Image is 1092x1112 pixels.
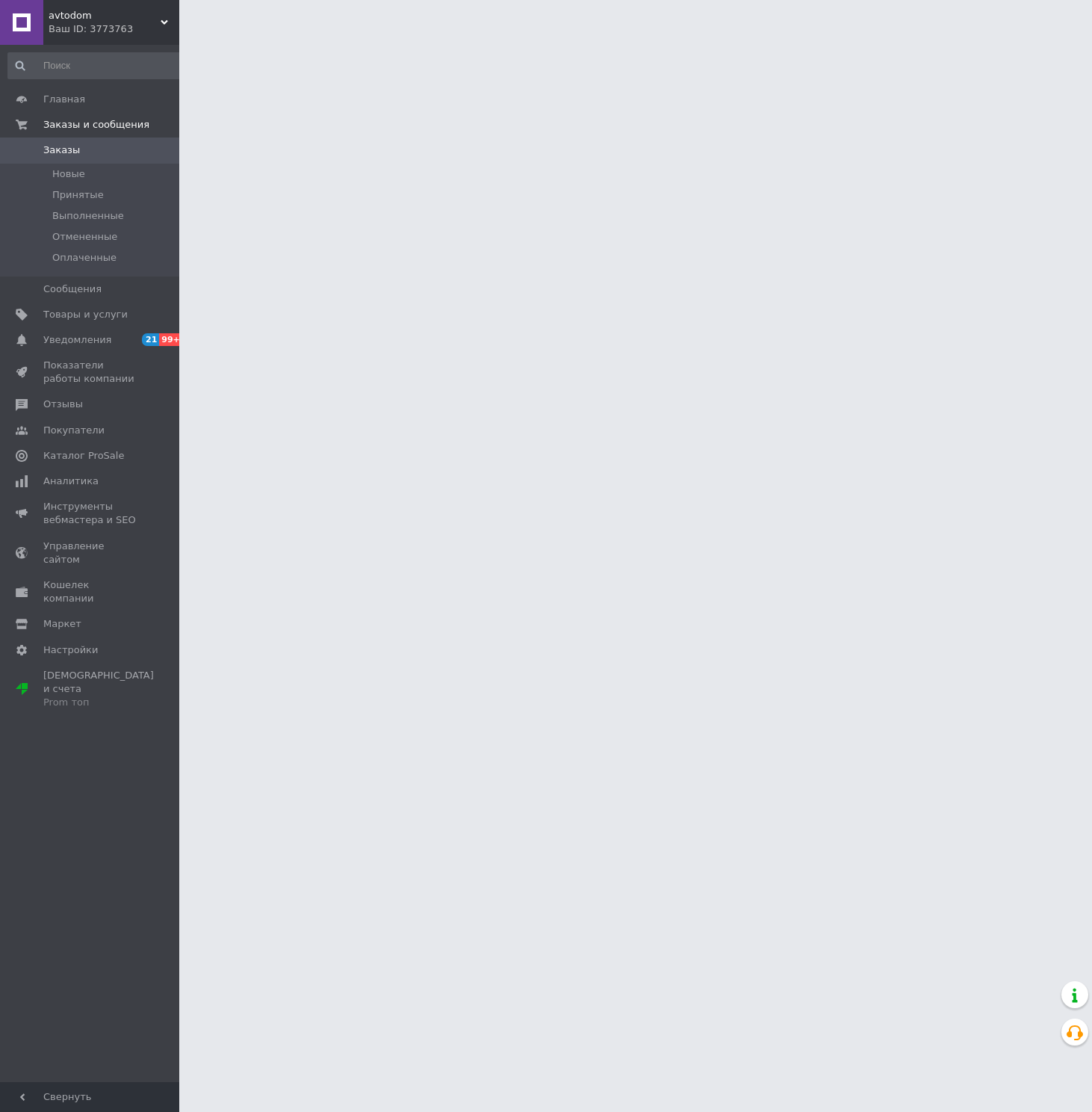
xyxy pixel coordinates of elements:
span: Выполненные [52,209,124,223]
span: Настройки [43,643,98,657]
span: Заказы [43,143,80,157]
span: Инструменты вебмастера и SEO [43,500,138,527]
span: Кошелек компании [43,578,138,605]
span: Сообщения [43,282,102,296]
span: Заказы и сообщения [43,118,149,132]
span: avtodom [49,9,161,22]
span: Принятые [52,188,104,202]
span: Каталог ProSale [43,449,124,463]
div: Ваш ID: 3773763 [49,22,179,36]
span: Аналитика [43,475,99,488]
span: Отзывы [43,398,83,411]
span: [DEMOGRAPHIC_DATA] и счета [43,669,154,710]
span: Главная [43,93,85,106]
span: Управление сайтом [43,540,138,566]
span: Новые [52,167,85,181]
div: Prom топ [43,696,154,709]
span: Отмененные [52,230,117,244]
span: 21 [142,333,159,346]
span: Покупатели [43,424,105,437]
span: Товары и услуги [43,308,128,321]
span: Уведомления [43,333,111,347]
input: Поиск [7,52,193,79]
span: Оплаченные [52,251,117,265]
span: Маркет [43,617,81,631]
span: 99+ [159,333,184,346]
span: Показатели работы компании [43,359,138,386]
